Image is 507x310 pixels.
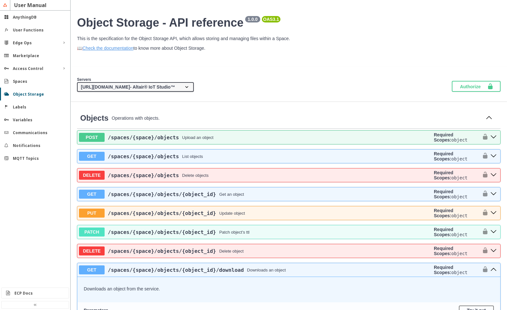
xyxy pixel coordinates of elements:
[434,265,453,275] b: Required Scopes:
[451,213,468,218] code: object
[77,16,501,30] h2: Object Storage - API reference
[79,190,105,199] span: GET
[182,173,209,178] div: Delete objects
[434,189,453,199] b: Required Scopes:
[219,230,249,235] div: Patch object's ttl
[77,77,91,82] span: Servers
[108,229,216,235] a: /spaces/{space}/objects/{object_id}
[488,152,499,160] button: get ​/spaces​/{space}​/objects
[80,114,108,123] a: Objects
[79,246,431,255] button: DELETE/spaces/{space}/objects/{object_id}Delete object
[108,134,179,141] span: /spaces /{space} /objects
[108,267,244,273] a: /spaces/{space}/objects/{object_id}/download
[84,286,494,291] p: Downloads an object from the service.
[488,247,499,255] button: delete ​/spaces​/{space}​/objects​/{object_id}
[451,194,468,199] code: object
[108,153,179,159] a: /spaces/{space}/objects
[79,209,431,218] button: PUT/spaces/{space}/objects/{object_id}Update object
[79,152,105,161] span: GET
[108,248,216,254] span: /spaces /{space} /objects /{object_id}
[108,210,216,216] span: /spaces /{space} /objects /{object_id}
[79,171,105,180] span: DELETE
[182,135,214,140] div: Upload an object
[263,17,279,22] pre: OAS 3.1
[79,246,105,255] span: DELETE
[451,175,468,180] code: object
[488,133,499,142] button: post ​/spaces​/{space}​/objects
[451,232,468,237] code: object
[112,116,481,121] p: Operations with objects.
[77,36,501,41] p: This is the specification for the Object Storage API, which allows storing and managing files wit...
[108,153,179,159] span: /spaces /{space} /objects
[79,133,431,142] button: POST/spaces/{space}/objectsUpload an object
[451,137,468,142] code: object
[80,114,108,122] span: Objects
[247,268,286,272] div: Downloads an object
[434,227,453,237] b: Required Scopes:
[219,249,244,254] div: Delete object
[79,152,431,161] button: GET/spaces/{space}/objectsList objects
[77,46,501,51] p: 📖 to know more about Object Storage.
[79,171,431,180] button: DELETE/spaces/{space}/objectsDelete objects
[479,208,488,218] button: authorization button unlocked
[434,151,453,161] b: Required Scopes:
[79,190,431,199] button: GET/spaces/{space}/objects/{object_id}Get an object
[451,270,468,275] code: object
[434,132,453,142] b: Required Scopes:
[479,132,488,142] button: authorization button unlocked
[488,266,499,274] button: get ​/spaces​/{space}​/objects​/{object_id}​/download
[488,171,499,179] button: delete ​/spaces​/{space}​/objects
[219,211,245,216] div: Update object
[219,192,244,197] div: Get an object
[79,228,105,237] span: PATCH
[434,246,453,256] b: Required Scopes:
[479,265,488,275] button: authorization button unlocked
[108,172,179,178] a: /spaces/{space}/objects
[451,156,468,161] code: object
[488,190,499,198] button: get ​/spaces​/{space}​/objects​/{object_id}
[108,134,179,141] a: /spaces/{space}/objects
[479,227,488,237] button: authorization button unlocked
[79,133,105,142] span: POST
[488,228,499,236] button: patch ​/spaces​/{space}​/objects​/{object_id}
[108,191,216,197] span: /spaces /{space} /objects /{object_id}
[479,170,488,180] button: authorization button unlocked
[108,229,216,235] span: /spaces /{space} /objects /{object_id}
[108,191,216,197] a: /spaces/{space}/objects/{object_id}
[451,251,468,256] code: object
[460,83,487,90] span: Authorize
[488,209,499,217] button: put ​/spaces​/{space}​/objects​/{object_id}
[79,228,431,237] button: PATCH/spaces/{space}/objects/{object_id}Patch object's ttl
[108,248,216,254] a: /spaces/{space}/objects/{object_id}
[108,210,216,216] a: /spaces/{space}/objects/{object_id}
[246,17,259,22] pre: 1.0.0
[479,189,488,199] button: authorization button unlocked
[484,113,494,123] button: Collapse operation
[434,170,453,180] b: Required Scopes:
[434,208,453,218] b: Required Scopes:
[108,172,179,178] span: /spaces /{space} /objects
[82,46,133,51] a: Check the documentation
[79,209,105,218] span: PUT
[479,246,488,256] button: authorization button unlocked
[79,265,105,274] span: GET
[79,265,431,274] button: GET/spaces/{space}/objects/{object_id}/downloadDownloads an object
[182,154,203,159] div: List objects
[479,151,488,161] button: authorization button unlocked
[108,267,244,273] span: /spaces /{space} /objects /{object_id} /download
[452,81,501,92] button: Authorize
